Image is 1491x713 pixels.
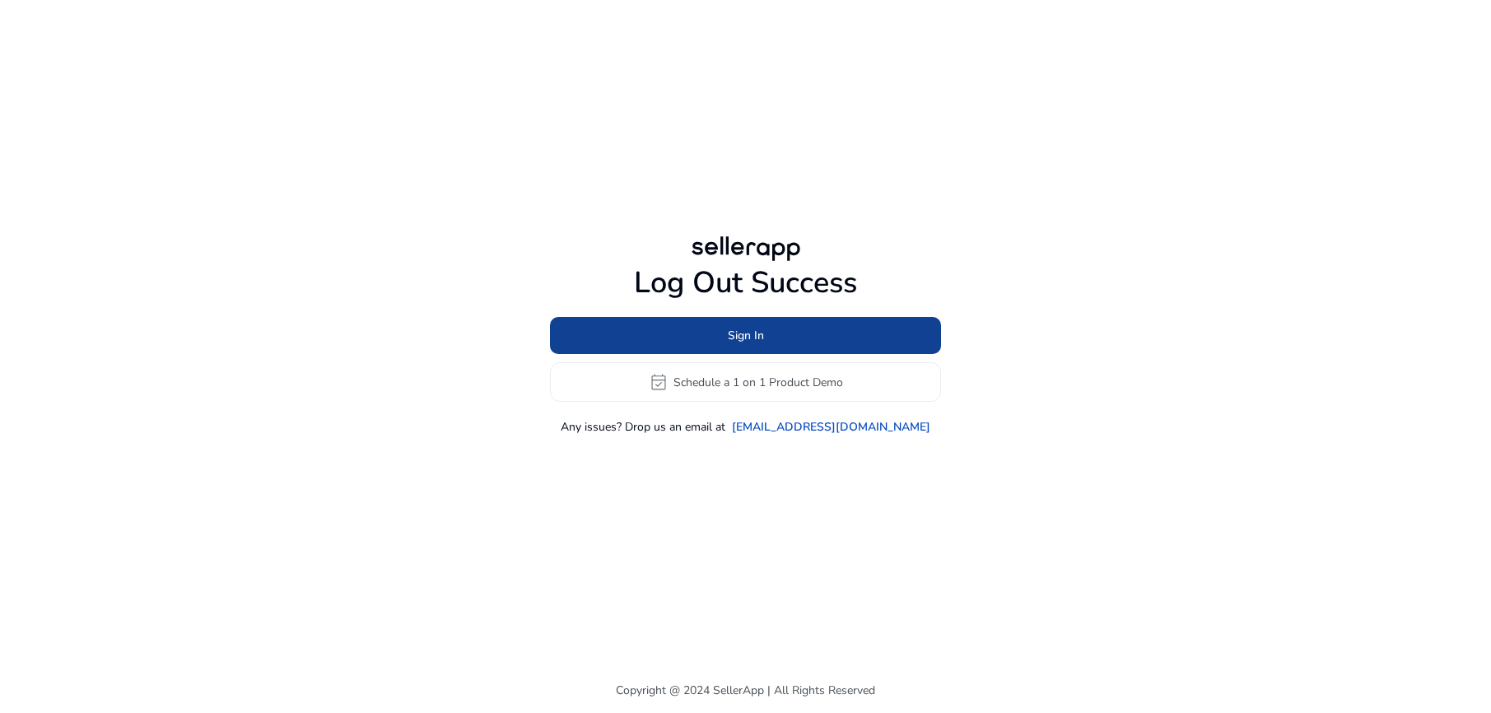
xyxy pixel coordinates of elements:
[550,317,941,354] button: Sign In
[732,418,930,436] a: [EMAIL_ADDRESS][DOMAIN_NAME]
[550,265,941,301] h1: Log Out Success
[550,362,941,402] button: event_availableSchedule a 1 on 1 Product Demo
[561,418,725,436] p: Any issues? Drop us an email at
[649,372,669,392] span: event_available
[728,327,764,344] span: Sign In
